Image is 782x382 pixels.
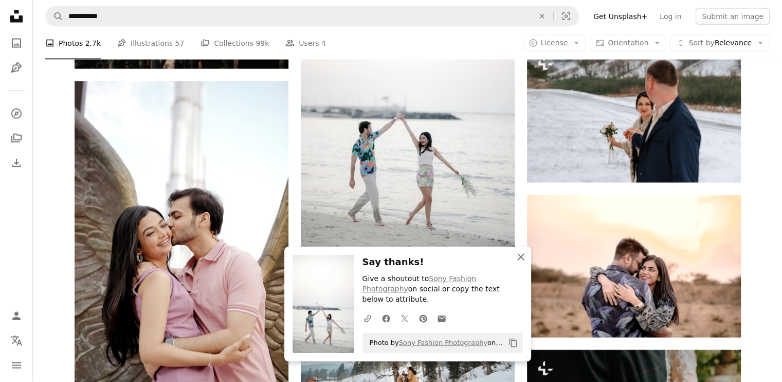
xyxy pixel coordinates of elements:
[414,308,432,328] a: Share on Pinterest
[301,95,515,105] a: Couple dances joyfully on a beach.
[399,339,487,346] a: Sony Fashion Photography
[696,8,770,25] button: Submit an image
[362,274,523,305] p: Give a shoutout to on social or copy the text below to attribute.
[45,6,579,27] form: Find visuals sitewide
[6,128,27,149] a: Collections
[527,262,741,271] a: Couple embraces each other in a romantic sunset.
[75,237,288,246] a: A couple enjoys a sweet kiss near angel wings.
[527,195,741,338] img: Couple embraces each other in a romantic sunset.
[653,8,687,25] a: Log in
[201,27,269,60] a: Collections 99k
[6,355,27,376] button: Menu
[531,7,553,26] button: Clear
[554,7,578,26] button: Visual search
[527,109,741,118] a: a woman holding a bouquet of flowers next to a man
[395,308,414,328] a: Share on Twitter
[256,38,269,49] span: 99k
[590,35,666,51] button: Orientation
[6,306,27,326] a: Log in / Sign up
[541,39,568,47] span: License
[688,38,752,48] span: Relevance
[608,39,648,47] span: Orientation
[523,35,586,51] button: License
[504,334,522,352] button: Copy to clipboard
[285,27,326,60] a: Users 4
[6,103,27,124] a: Explore
[365,335,504,351] span: Photo by on
[117,27,184,60] a: Illustrations 57
[527,45,741,183] img: a woman holding a bouquet of flowers next to a man
[6,58,27,78] a: Illustrations
[6,153,27,173] a: Download History
[670,35,770,51] button: Sort byRelevance
[6,33,27,54] a: Photos
[362,274,477,293] a: Sony Fashion Photography
[688,39,714,47] span: Sort by
[377,308,395,328] a: Share on Facebook
[6,331,27,351] button: Language
[321,38,326,49] span: 4
[362,255,523,270] h3: Say thanks!
[46,7,63,26] button: Search Unsplash
[175,38,185,49] span: 57
[587,8,653,25] a: Get Unsplash+
[432,308,451,328] a: Share over email
[6,6,27,29] a: Home — Unsplash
